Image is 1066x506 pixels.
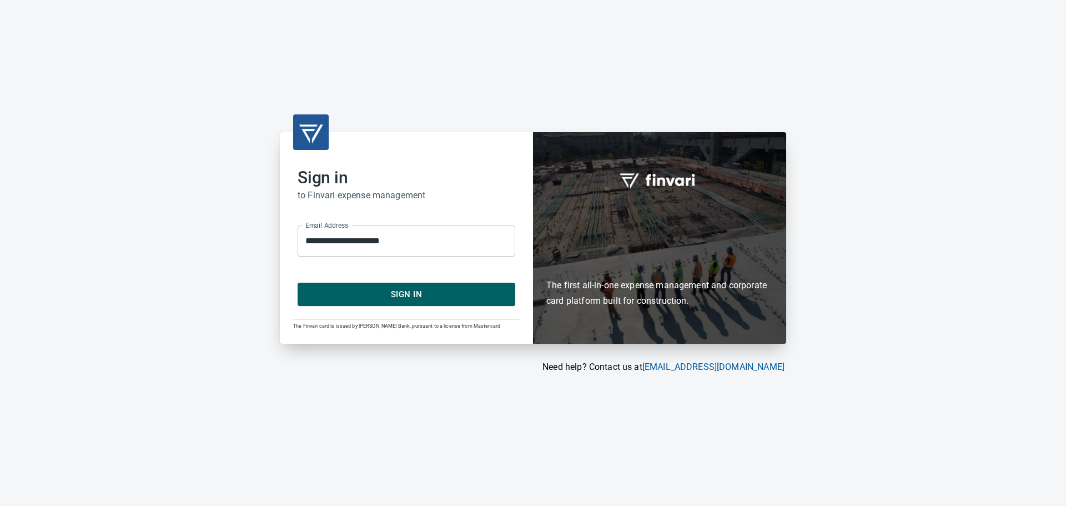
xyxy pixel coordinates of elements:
div: Finvari [533,132,786,344]
h6: to Finvari expense management [298,188,515,203]
h6: The first all-in-one expense management and corporate card platform built for construction. [546,214,773,309]
a: [EMAIL_ADDRESS][DOMAIN_NAME] [642,362,785,372]
p: Need help? Contact us at [280,360,785,374]
span: The Finvari card is issued by [PERSON_NAME] Bank, pursuant to a license from Mastercard [293,323,500,329]
img: fullword_logo_white.png [618,167,701,193]
img: transparent_logo.png [298,119,324,146]
h2: Sign in [298,168,515,188]
span: Sign In [310,287,503,302]
button: Sign In [298,283,515,306]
